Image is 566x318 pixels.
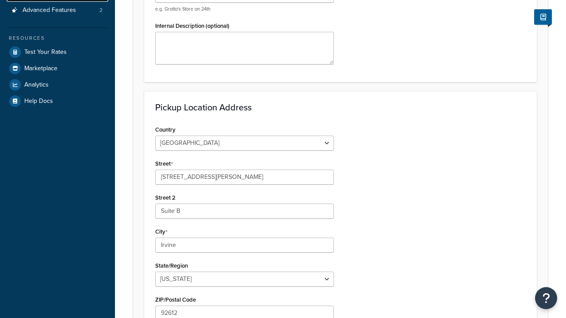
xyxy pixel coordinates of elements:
[155,262,188,269] label: State/Region
[7,77,108,93] a: Analytics
[155,126,176,133] label: Country
[7,2,108,19] li: Advanced Features
[155,102,526,112] h3: Pickup Location Address
[155,228,168,235] label: City
[24,81,49,89] span: Analytics
[535,287,557,309] button: Open Resource Center
[7,61,108,76] a: Marketplace
[155,194,176,201] label: Street 2
[7,44,108,60] a: Test Your Rates
[7,2,108,19] a: Advanced Features2
[155,296,196,303] label: ZIP/Postal Code
[24,98,53,105] span: Help Docs
[7,93,108,109] a: Help Docs
[155,23,229,29] label: Internal Description (optional)
[7,34,108,42] div: Resources
[155,6,334,12] p: e.g. Grotto's Store on 24th
[24,65,57,72] span: Marketplace
[155,160,173,167] label: Street
[23,7,76,14] span: Advanced Features
[24,49,67,56] span: Test Your Rates
[534,9,552,25] button: Show Help Docs
[99,7,103,14] span: 2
